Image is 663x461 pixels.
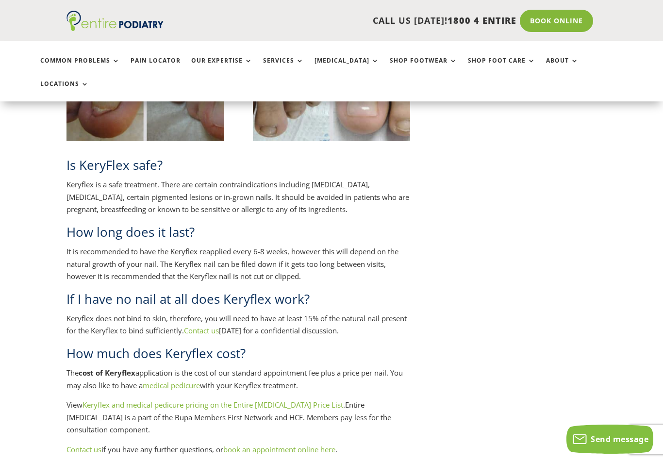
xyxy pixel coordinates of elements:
[66,368,403,390] span: The application is the cost of our standard appointment fee plus a price per nail. You may also l...
[66,156,163,174] span: Is KeryFlex safe?
[66,223,195,241] span: How long does it last?
[468,57,535,78] a: Shop Foot Care
[263,57,304,78] a: Services
[390,57,457,78] a: Shop Footwear
[566,425,653,454] button: Send message
[66,345,246,362] span: How much does Keryflex cost?
[66,445,101,454] a: Contact us
[315,57,379,78] a: [MEDICAL_DATA]
[184,326,219,335] a: Contact us
[191,57,252,78] a: Our Expertise
[66,400,391,434] span: Entire [MEDICAL_DATA] is a part of the Bupa Members First Network and HCF. Members pay less for t...
[448,15,516,26] span: 1800 4 ENTIRE
[79,368,135,378] b: cost of Keryflex
[66,180,409,214] span: Keryflex is a safe treatment. There are certain contraindications including [MEDICAL_DATA], [MEDI...
[520,10,593,32] a: Book Online
[66,11,164,31] img: logo (1)
[143,380,200,390] a: medical pedicure
[546,57,579,78] a: About
[591,434,648,445] span: Send message
[131,57,181,78] a: Pain Locator
[66,247,398,281] span: It is recommended to have the Keryflex reapplied every 6-8 weeks, however this will depend on the...
[223,445,335,454] a: book an appointment online here
[40,57,120,78] a: Common Problems
[66,290,310,308] span: If I have no nail at all does Keryflex work?
[66,445,337,454] span: if you have any further questions, or .
[40,81,89,101] a: Locations
[66,313,407,336] span: Keryflex does not bind to skin, therefore, you will need to have at least 15% of the natural nail...
[66,23,164,33] a: Entire Podiatry
[187,15,516,27] p: CALL US [DATE]!
[83,400,343,410] a: Keryflex and medical pedicure pricing on the Entire [MEDICAL_DATA] Price List
[66,400,345,410] span: View .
